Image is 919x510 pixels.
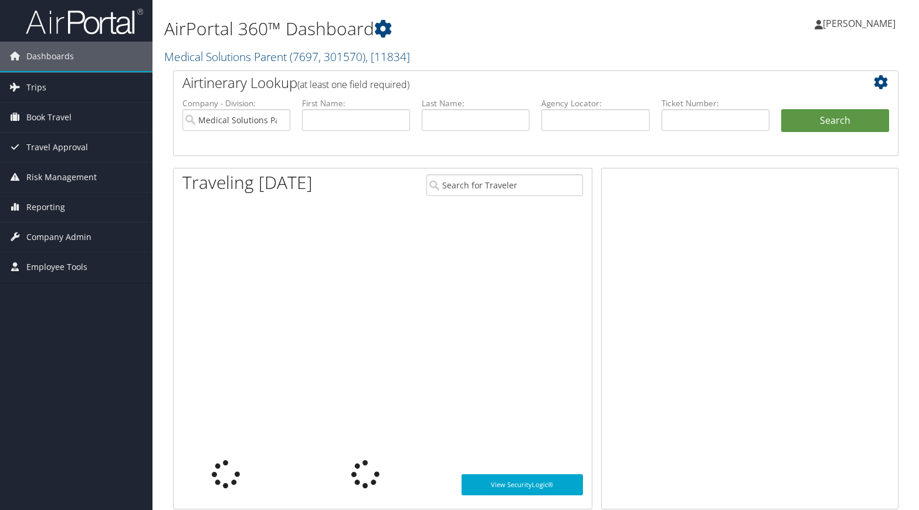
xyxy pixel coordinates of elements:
button: Search [781,109,889,133]
span: [PERSON_NAME] [823,17,896,30]
span: Travel Approval [26,133,88,162]
label: Company - Division: [182,97,290,109]
span: Book Travel [26,103,72,132]
a: [PERSON_NAME] [815,6,907,41]
label: Ticket Number: [662,97,769,109]
span: Company Admin [26,222,91,252]
span: , [ 11834 ] [365,49,410,65]
span: Dashboards [26,42,74,71]
span: Reporting [26,192,65,222]
h2: Airtinerary Lookup [182,73,829,93]
span: (at least one field required) [297,78,409,91]
img: airportal-logo.png [26,8,143,35]
a: Medical Solutions Parent [164,49,410,65]
label: First Name: [302,97,410,109]
label: Last Name: [422,97,530,109]
a: View SecurityLogic® [462,474,584,495]
input: Search for Traveler [426,174,583,196]
h1: Traveling [DATE] [182,170,313,195]
h1: AirPortal 360™ Dashboard [164,16,660,41]
span: Employee Tools [26,252,87,282]
label: Agency Locator: [541,97,649,109]
span: Trips [26,73,46,102]
span: ( 7697, 301570 ) [290,49,365,65]
span: Risk Management [26,163,97,192]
